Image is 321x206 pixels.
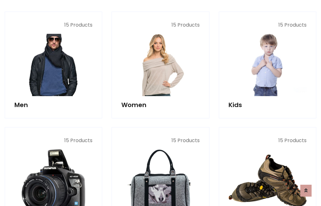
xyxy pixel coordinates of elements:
[14,101,92,109] h5: Men
[121,137,199,144] p: 15 Products
[14,137,92,144] p: 15 Products
[121,101,199,109] h5: Women
[229,101,307,109] h5: Kids
[121,21,199,29] p: 15 Products
[229,137,307,144] p: 15 Products
[14,21,92,29] p: 15 Products
[229,21,307,29] p: 15 Products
